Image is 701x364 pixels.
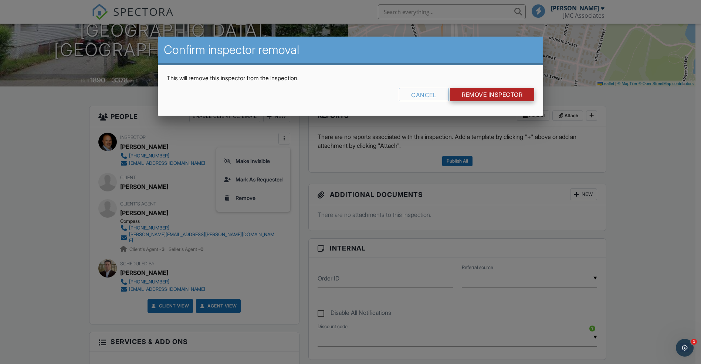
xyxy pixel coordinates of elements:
[676,339,694,357] iframe: Intercom live chat
[164,42,538,57] h2: Confirm inspector removal
[399,88,448,101] div: Cancel
[450,88,534,101] input: Remove Inspector
[167,74,535,82] p: This will remove this inspector from the inspection.
[691,339,697,345] span: 1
